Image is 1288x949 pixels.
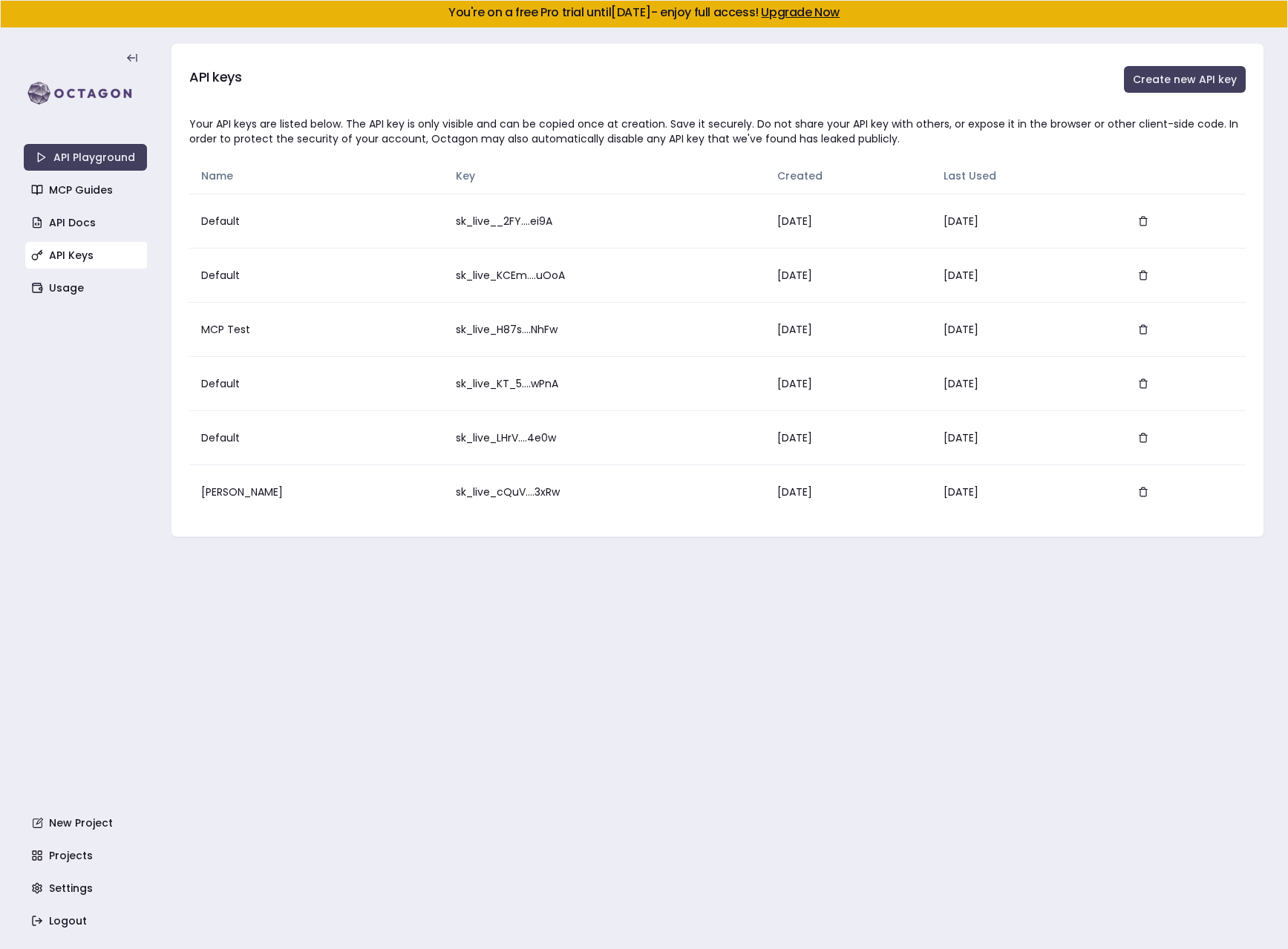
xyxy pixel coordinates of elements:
h5: You're on a free Pro trial until [DATE] - enjoy full access! [13,7,1275,19]
a: API Playground [24,144,147,171]
a: MCP Guides [25,177,148,203]
a: Usage [25,275,148,301]
td: [DATE] [932,356,1117,410]
td: Default [189,248,444,302]
td: sk_live_H87s....NhFw [444,302,765,356]
td: sk_live_KT_5....wPnA [444,356,765,410]
td: [DATE] [765,248,932,302]
h3: API keys [189,67,241,88]
td: [DATE] [765,410,932,464]
td: [DATE] [765,194,932,248]
button: Create new API key [1124,66,1246,93]
img: logo-rect-yK7x_WSZ.svg [24,79,147,108]
td: MCP Test [189,302,444,356]
td: sk_live_KCEm....uOoA [444,248,765,302]
td: sk_live__2FY....ei9A [444,194,765,248]
td: [DATE] [932,302,1117,356]
a: API Docs [25,209,148,236]
td: Default [189,410,444,464]
th: Last Used [932,158,1117,194]
td: [DATE] [765,356,932,410]
td: sk_live_LHrV....4e0w [444,410,765,464]
td: [DATE] [765,464,932,519]
a: Settings [25,875,148,902]
a: API Keys [25,242,148,269]
div: Your API keys are listed below. The API key is only visible and can be copied once at creation. S... [189,116,1246,146]
td: [PERSON_NAME] [189,464,444,519]
td: [DATE] [765,302,932,356]
th: Created [765,158,932,194]
th: Name [189,158,444,194]
td: [DATE] [932,464,1117,519]
td: Default [189,356,444,410]
td: [DATE] [932,410,1117,464]
th: Key [444,158,765,194]
a: Projects [25,842,148,869]
a: Upgrade Now [761,4,840,21]
td: Default [189,194,444,248]
td: sk_live_cQuV....3xRw [444,464,765,519]
a: Logout [25,907,148,934]
td: [DATE] [932,248,1117,302]
a: New Project [25,810,148,836]
td: [DATE] [932,194,1117,248]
